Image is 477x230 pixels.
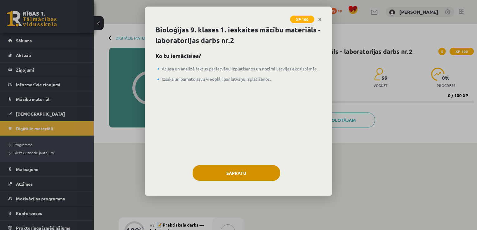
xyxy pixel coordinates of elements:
h2: Ko tu iemācīsies? [155,51,322,60]
button: Sapratu [193,165,280,181]
p: 🔹 Atlasa un analizē faktus par latvāņu izplatīšanos un nozīmi Latvijas ekosistēmās. [155,65,322,72]
a: Close [314,13,325,26]
span: XP 100 [290,16,314,23]
p: 🔹 Izsaka un pamato savu viedokli, par latvāņu izplatīšanos. [155,76,322,82]
h1: Bioloģijas 9. klases 1. ieskaites mācību materiāls - laboratorijas darbs nr.2 [155,25,322,46]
